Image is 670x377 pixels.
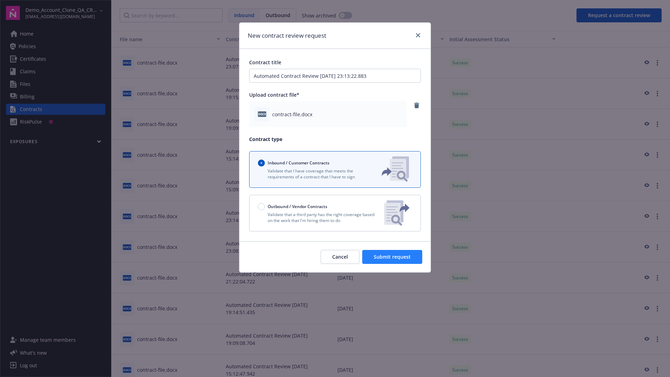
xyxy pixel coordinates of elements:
[258,111,266,117] span: docx
[249,195,421,231] button: Outbound / Vendor ContractsValidate that a third party has the right coverage based on the work t...
[258,160,265,167] input: Inbound / Customer Contracts
[258,212,379,223] p: Validate that a third party has the right coverage based on the work that I'm hiring them to do
[321,250,359,264] button: Cancel
[374,253,411,260] span: Submit request
[249,69,421,83] input: Enter a title for this contract
[249,151,421,188] button: Inbound / Customer ContractsValidate that I have coverage that meets the requirements of a contra...
[412,101,421,110] a: remove
[268,204,327,209] span: Outbound / Vendor Contracts
[249,135,421,143] p: Contract type
[268,160,329,166] span: Inbound / Customer Contracts
[249,91,299,98] span: Upload contract file*
[332,253,348,260] span: Cancel
[249,59,281,66] span: Contract title
[272,111,312,118] span: contract-file.docx
[258,203,265,210] input: Outbound / Vendor Contracts
[414,31,422,39] a: close
[362,250,422,264] button: Submit request
[248,31,326,40] h1: New contract review request
[258,168,370,180] p: Validate that I have coverage that meets the requirements of a contract that I have to sign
